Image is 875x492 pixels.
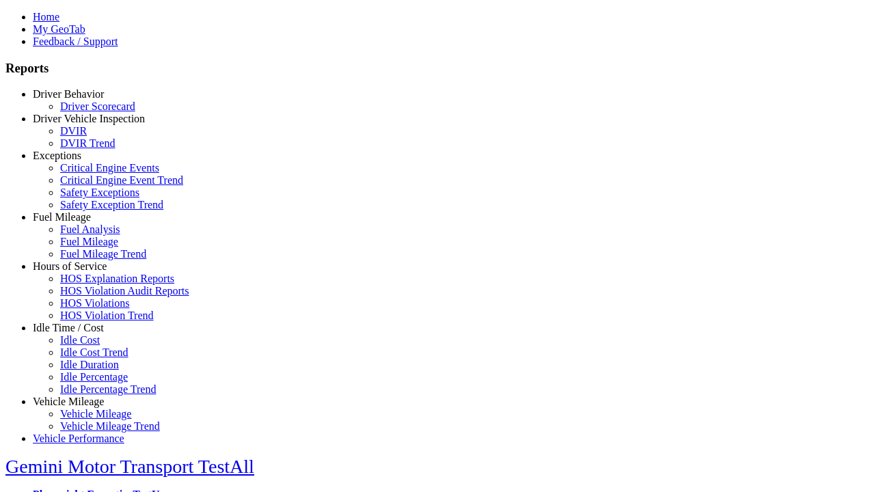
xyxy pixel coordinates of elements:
[33,433,124,444] a: Vehicle Performance
[60,285,189,297] a: HOS Violation Audit Reports
[33,211,91,223] a: Fuel Mileage
[60,174,183,186] a: Critical Engine Event Trend
[60,297,129,309] a: HOS Violations
[60,408,131,420] a: Vehicle Mileage
[33,88,104,100] a: Driver Behavior
[60,100,135,112] a: Driver Scorecard
[33,113,145,124] a: Driver Vehicle Inspection
[60,187,139,198] a: Safety Exceptions
[33,23,85,35] a: My GeoTab
[60,137,115,149] a: DVIR Trend
[33,260,107,272] a: Hours of Service
[60,162,159,174] a: Critical Engine Events
[33,322,104,333] a: Idle Time / Cost
[60,420,160,432] a: Vehicle Mileage Trend
[60,273,174,284] a: HOS Explanation Reports
[60,236,118,247] a: Fuel Mileage
[60,383,156,395] a: Idle Percentage Trend
[60,371,128,383] a: Idle Percentage
[60,346,129,358] a: Idle Cost Trend
[60,334,100,346] a: Idle Cost
[60,125,87,137] a: DVIR
[5,61,870,76] h3: Reports
[5,456,254,477] a: Gemini Motor Transport TestAll
[60,223,120,235] a: Fuel Analysis
[33,36,118,47] a: Feedback / Support
[33,150,81,161] a: Exceptions
[60,359,119,370] a: Idle Duration
[60,199,163,210] a: Safety Exception Trend
[60,310,154,321] a: HOS Violation Trend
[33,11,59,23] a: Home
[60,248,146,260] a: Fuel Mileage Trend
[33,396,104,407] a: Vehicle Mileage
